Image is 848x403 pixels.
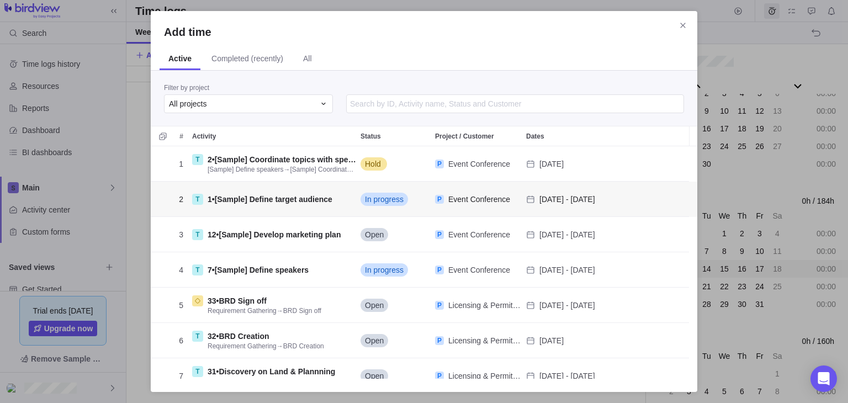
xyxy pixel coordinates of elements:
[435,372,444,380] div: P
[188,126,356,146] div: Activity
[208,195,212,204] span: 1
[169,98,206,109] span: All projects
[151,11,697,392] div: Add time
[208,378,277,385] span: Requirement Gathering
[192,366,203,377] div: T
[179,335,183,346] span: 6
[435,131,494,142] span: Project / Customer
[179,131,183,142] span: #
[346,94,684,113] input: Search by ID, Activity name, Status and Customer
[151,146,697,379] div: grid
[290,166,412,173] span: [Sample] Coordinate topics with speakers
[356,252,431,288] div: Status
[219,367,335,376] span: Discovery on Land & Plannning
[539,300,595,311] span: Oct 15 - Oct 20
[192,154,203,165] div: T
[448,264,510,275] span: Event Conference
[188,146,356,182] div: Activity
[208,332,216,341] span: 32
[192,194,203,205] div: T
[365,229,384,240] span: Open
[188,252,356,288] div: Activity
[208,342,277,350] span: Requirement Gathering
[356,358,431,394] div: Status
[192,331,203,342] div: T
[188,358,356,394] div: Activity
[208,295,267,306] span: •
[448,158,510,169] span: Event Conference
[208,331,269,342] span: •
[539,158,564,169] span: Nov 19
[208,367,216,376] span: 31
[522,217,662,252] div: Dates
[435,195,444,204] div: P
[361,131,381,142] span: Status
[365,158,381,169] span: Hold
[208,154,356,165] span: •
[365,335,384,346] span: Open
[208,166,283,173] span: [Sample] Define speakers
[435,336,444,345] div: P
[365,264,404,275] span: In progress
[810,365,837,392] div: Open Intercom Messenger
[365,194,404,205] span: In progress
[448,300,522,311] span: Licensing & Permitting Solution
[179,158,183,169] span: 1
[435,301,444,310] div: P
[448,335,522,346] span: Licensing & Permitting Solution
[179,229,183,240] span: 3
[431,182,522,217] div: Project / Customer
[431,126,522,146] div: Project / Customer
[188,182,356,217] div: Activity
[208,230,216,239] span: 12
[435,230,444,239] div: P
[215,266,309,274] span: [Sample] Define speakers
[219,230,341,239] span: [Sample] Develop marketing plan
[522,126,662,146] div: Dates
[219,296,266,305] span: BRD Sign off
[208,342,324,351] span: →
[356,146,431,182] div: Status
[431,146,522,182] div: Project / Customer
[365,300,384,311] span: Open
[192,264,203,275] div: T
[208,366,335,377] span: •
[164,24,684,40] h2: Add time
[356,217,431,252] div: Status
[283,378,375,385] span: Discovery on Land & Plannning
[522,182,662,217] div: Dates
[431,358,522,394] div: Project / Customer
[539,194,595,205] span: Oct 13 - Nov 13
[208,194,332,205] span: •
[211,53,283,64] span: Completed (recently)
[431,217,522,252] div: Project / Customer
[303,53,312,64] span: All
[188,323,356,358] div: Activity
[522,358,662,394] div: Dates
[356,323,431,358] div: Status
[522,323,662,358] div: Dates
[435,160,444,168] div: P
[188,288,356,323] div: Activity
[179,264,183,275] span: 4
[431,323,522,358] div: Project / Customer
[675,18,691,33] span: Close
[526,131,544,142] span: Dates
[208,306,321,315] span: →
[208,296,216,305] span: 33
[448,229,510,240] span: Event Conference
[283,307,321,315] span: BRD Sign off
[208,266,212,274] span: 7
[435,266,444,274] div: P
[208,377,356,386] span: →
[448,194,510,205] span: Event Conference
[431,252,522,288] div: Project / Customer
[356,126,431,146] div: Status
[179,194,183,205] span: 2
[539,264,595,275] span: Nov 14 - Nov 19
[179,300,183,311] span: 5
[208,229,341,240] span: •
[539,229,595,240] span: Nov 14 - Nov 18
[168,53,192,64] span: Active
[356,288,431,323] div: Status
